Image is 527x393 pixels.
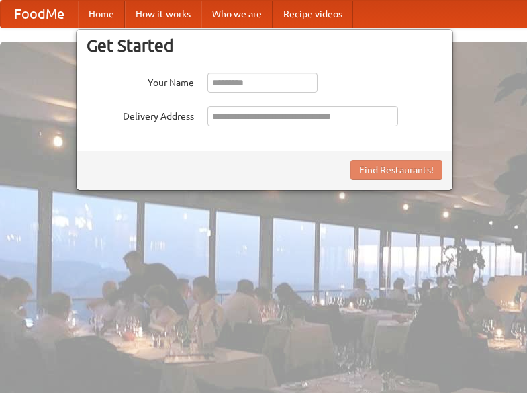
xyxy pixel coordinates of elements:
[1,1,78,28] a: FoodMe
[87,73,194,89] label: Your Name
[87,106,194,123] label: Delivery Address
[273,1,353,28] a: Recipe videos
[201,1,273,28] a: Who we are
[125,1,201,28] a: How it works
[350,160,442,180] button: Find Restaurants!
[78,1,125,28] a: Home
[87,36,442,56] h3: Get Started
